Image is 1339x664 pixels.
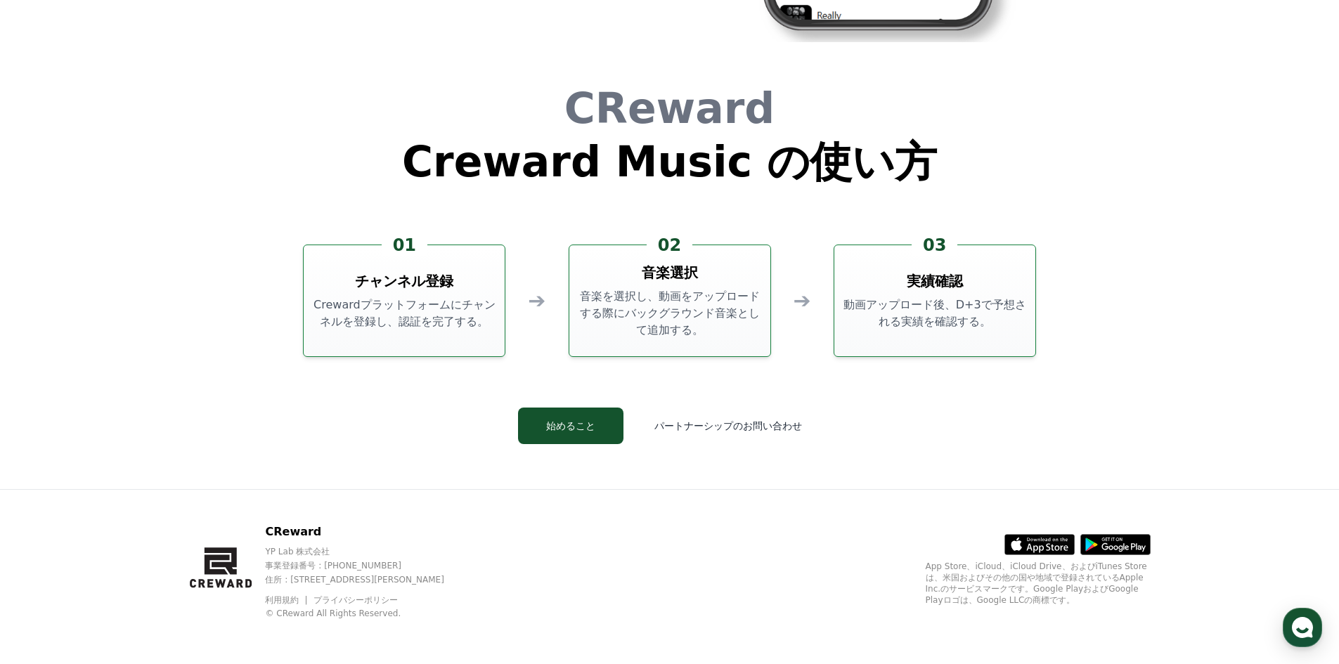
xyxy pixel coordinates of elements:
[36,467,60,478] span: Home
[647,234,692,256] div: 02
[528,288,545,313] div: ➔
[382,234,427,256] div: 01
[4,445,93,481] a: Home
[912,234,957,256] div: 03
[926,561,1151,606] p: App Store、iCloud、iCloud Drive、およびiTunes Storeは、米国およびその他の国や地域で登録されているApple Inc.のサービスマークです。Google P...
[265,546,468,557] p: YP Lab 株式会社
[93,445,181,481] a: Messages
[794,288,811,313] div: ➔
[642,263,698,282] h3: 音楽選択
[265,595,309,605] a: 利用規約
[635,408,822,444] button: パートナーシップのお問い合わせ
[840,297,1030,330] p: 動画アップロード後、D+3で予想される実績を確認する。
[313,595,398,605] a: プライバシーポリシー
[518,408,623,444] button: 始めること
[117,467,158,479] span: Messages
[309,297,499,330] p: Crewardプラットフォームにチャンネルを登録し、認証を完了する。
[208,467,242,478] span: Settings
[355,271,453,291] h3: チャンネル登録
[265,574,468,585] p: 住所 : [STREET_ADDRESS][PERSON_NAME]
[181,445,270,481] a: Settings
[402,141,937,183] h1: Creward Music の使い方
[265,523,468,540] p: CReward
[575,288,765,339] p: 音楽を選択し、動画をアップロードする際にバックグラウンド音楽として追加する。
[907,271,963,291] h3: 実績確認
[265,608,468,619] p: © CReward All Rights Reserved.
[402,87,937,129] h1: CReward
[265,560,468,571] p: 事業登録番号 : [PHONE_NUMBER]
